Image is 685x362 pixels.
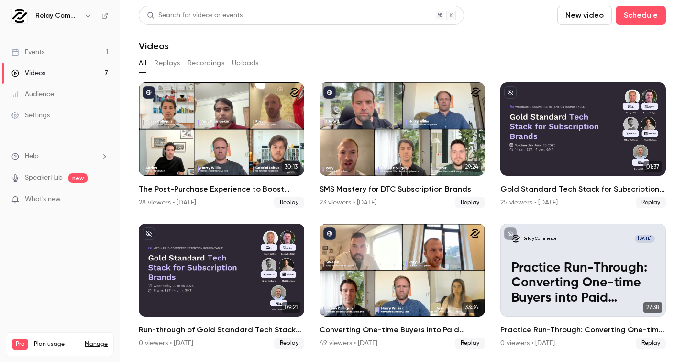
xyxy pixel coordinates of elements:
[139,6,666,356] section: Videos
[500,82,666,208] a: 01:37Gold Standard Tech Stack for Subscription Brands25 viewers • [DATE]Replay
[320,339,377,348] div: 49 viewers • [DATE]
[139,224,304,350] a: 09:21Run-through of Gold Standard Tech Stack for Subscription Brands0 viewers • [DATE]Replay
[11,90,54,99] div: Audience
[11,47,44,57] div: Events
[320,224,485,350] a: 33:34Converting One-time Buyers into Paid Subscribers49 viewers • [DATE]Replay
[643,302,662,313] span: 27:38
[139,183,304,195] h2: The Post-Purchase Experience to Boost Retention & Subscriptions
[139,339,193,348] div: 0 viewers • [DATE]
[139,224,304,350] li: Run-through of Gold Standard Tech Stack for Subscription Brands
[320,82,485,208] li: SMS Mastery for DTC Subscription Brands
[139,40,169,52] h1: Videos
[635,235,655,243] span: [DATE]
[274,338,304,349] span: Replay
[143,227,155,240] button: unpublished
[500,183,666,195] h2: Gold Standard Tech Stack for Subscription Brands
[232,56,259,71] button: Uploads
[188,56,224,71] button: Recordings
[636,197,666,208] span: Replay
[504,86,517,99] button: unpublished
[143,86,155,99] button: published
[12,8,27,23] img: Relay Commerce
[511,260,654,305] p: Practice Run-Through: Converting One-time Buyers into Paid Subscribers
[500,224,666,350] li: Practice Run-Through: Converting One-time Buyers into Paid Subscribers
[154,56,180,71] button: Replays
[274,197,304,208] span: Replay
[455,338,485,349] span: Replay
[636,338,666,349] span: Replay
[139,56,146,71] button: All
[139,82,304,208] a: 30:13The Post-Purchase Experience to Boost Retention & Subscriptions28 viewers • [DATE]Replay
[320,198,376,207] div: 23 viewers • [DATE]
[12,339,28,350] span: Pro
[500,198,558,207] div: 25 viewers • [DATE]
[68,173,88,183] span: new
[643,161,662,172] span: 01:37
[139,82,304,208] li: The Post-Purchase Experience to Boost Retention & Subscriptions
[139,198,196,207] div: 28 viewers • [DATE]
[500,224,666,350] a: Practice Run-Through: Converting One-time Buyers into Paid SubscribersRelay Commerce[DATE]Practic...
[85,340,108,348] a: Manage
[500,82,666,208] li: Gold Standard Tech Stack for Subscription Brands
[462,302,481,313] span: 33:34
[522,236,557,242] p: Relay Commerce
[35,11,80,21] h6: Relay Commerce
[11,111,50,120] div: Settings
[462,161,481,172] span: 29:24
[25,194,61,204] span: What's new
[323,227,336,240] button: published
[282,302,300,313] span: 09:21
[320,183,485,195] h2: SMS Mastery for DTC Subscription Brands
[616,6,666,25] button: Schedule
[320,224,485,350] li: Converting One-time Buyers into Paid Subscribers
[323,86,336,99] button: published
[320,324,485,336] h2: Converting One-time Buyers into Paid Subscribers
[455,197,485,208] span: Replay
[320,82,485,208] a: 29:24SMS Mastery for DTC Subscription Brands23 viewers • [DATE]Replay
[25,151,39,161] span: Help
[500,324,666,336] h2: Practice Run-Through: Converting One-time Buyers into Paid Subscribers
[504,227,517,240] button: unpublished
[11,151,108,161] li: help-dropdown-opener
[500,339,555,348] div: 0 viewers • [DATE]
[11,68,45,78] div: Videos
[557,6,612,25] button: New video
[147,11,243,21] div: Search for videos or events
[139,324,304,336] h2: Run-through of Gold Standard Tech Stack for Subscription Brands
[282,161,300,172] span: 30:13
[25,173,63,183] a: SpeakerHub
[34,340,79,348] span: Plan usage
